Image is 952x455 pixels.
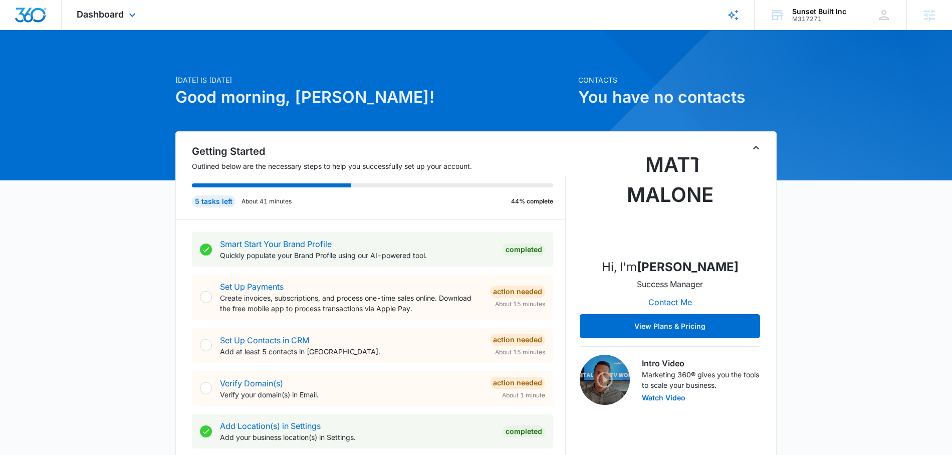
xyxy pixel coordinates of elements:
[750,142,762,154] button: Toggle Collapse
[503,425,545,437] div: Completed
[220,378,283,388] a: Verify Domain(s)
[580,355,630,405] img: Intro Video
[580,314,760,338] button: View Plans & Pricing
[220,250,495,261] p: Quickly populate your Brand Profile using our AI-powered tool.
[77,9,124,20] span: Dashboard
[792,8,846,16] div: account name
[642,394,685,401] button: Watch Video
[490,286,545,298] div: Action Needed
[637,260,739,274] strong: [PERSON_NAME]
[220,389,482,400] p: Verify your domain(s) in Email.
[192,195,235,207] div: 5 tasks left
[638,290,702,314] button: Contact Me
[192,161,566,171] p: Outlined below are the necessary steps to help you successfully set up your account.
[503,244,545,256] div: Completed
[192,144,566,159] h2: Getting Started
[637,278,703,290] p: Success Manager
[642,369,760,390] p: Marketing 360® gives you the tools to scale your business.
[495,300,545,309] span: About 15 minutes
[578,75,777,85] p: Contacts
[490,334,545,346] div: Action Needed
[175,85,572,109] h1: Good morning, [PERSON_NAME]!
[220,282,284,292] a: Set Up Payments
[502,391,545,400] span: About 1 minute
[620,150,720,250] img: Matt Malone
[220,346,482,357] p: Add at least 5 contacts in [GEOGRAPHIC_DATA].
[220,239,332,249] a: Smart Start Your Brand Profile
[495,348,545,357] span: About 15 minutes
[490,377,545,389] div: Action Needed
[220,335,309,345] a: Set Up Contacts in CRM
[602,258,739,276] p: Hi, I'm
[220,293,482,314] p: Create invoices, subscriptions, and process one-time sales online. Download the free mobile app t...
[220,421,321,431] a: Add Location(s) in Settings
[578,85,777,109] h1: You have no contacts
[642,357,760,369] h3: Intro Video
[220,432,495,442] p: Add your business location(s) in Settings.
[792,16,846,23] div: account id
[242,197,292,206] p: About 41 minutes
[511,197,553,206] p: 44% complete
[175,75,572,85] p: [DATE] is [DATE]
